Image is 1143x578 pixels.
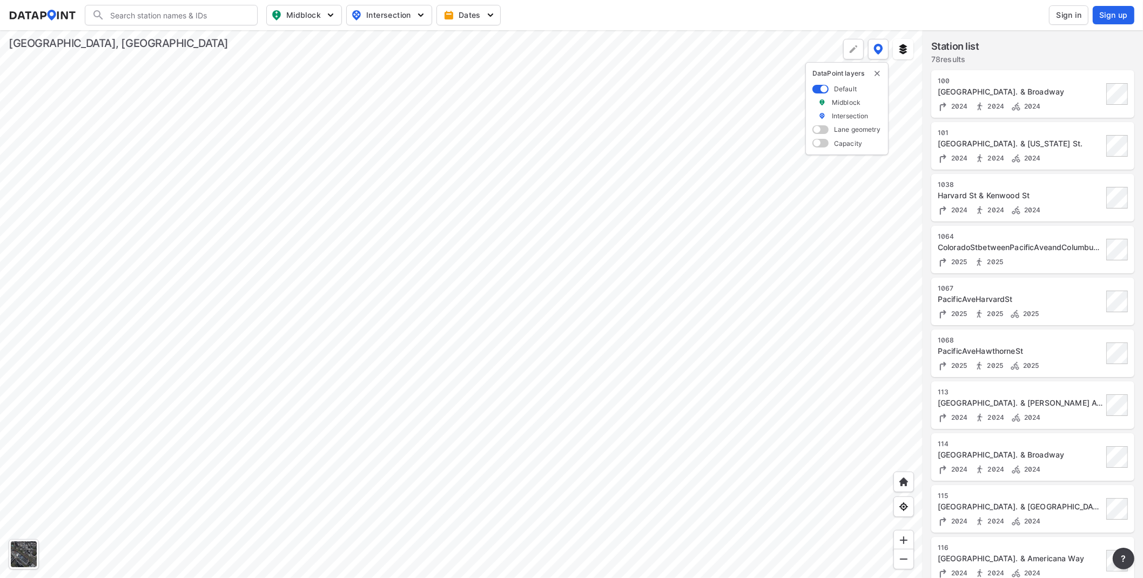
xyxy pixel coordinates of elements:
[834,125,880,134] label: Lane geometry
[985,517,1005,525] span: 2024
[938,242,1103,253] div: ColoradoStbetweenPacificAveandColumbusAve
[938,129,1103,137] div: 101
[931,54,979,65] label: 78 results
[938,336,1103,345] div: 1068
[949,102,968,110] span: 2024
[893,549,914,569] div: Zoom out
[938,153,949,164] img: Turning count
[938,294,1103,305] div: PacificAveHarvardSt
[938,138,1103,149] div: Pacific Ave. & Colorado St.
[931,39,979,54] label: Station list
[1021,206,1041,214] span: 2024
[1119,552,1128,565] span: ?
[1011,516,1021,527] img: Bicycle count
[105,6,251,24] input: Search
[949,465,968,473] span: 2024
[1021,517,1041,525] span: 2024
[873,44,883,55] img: data-point-layers.37681fc9.svg
[985,102,1005,110] span: 2024
[985,413,1005,421] span: 2024
[985,361,1004,369] span: 2025
[949,361,967,369] span: 2025
[938,449,1103,460] div: Central Ave. & Broadway
[350,9,363,22] img: map_pin_int.54838e6b.svg
[9,10,76,21] img: dataPointLogo.9353c09d.svg
[1011,464,1021,475] img: Bicycle count
[812,69,882,78] p: DataPoint layers
[938,190,1103,201] div: Harvard St & Kenwood St
[1021,154,1041,162] span: 2024
[938,543,1103,552] div: 116
[949,569,968,577] span: 2024
[938,205,949,216] img: Turning count
[9,36,228,51] div: [GEOGRAPHIC_DATA], [GEOGRAPHIC_DATA]
[985,258,1004,266] span: 2025
[974,153,985,164] img: Pedestrian count
[1056,10,1081,21] span: Sign in
[985,569,1005,577] span: 2024
[1021,569,1041,577] span: 2024
[270,9,283,22] img: map_pin_mid.602f9df1.svg
[485,10,496,21] img: 5YPKRKmlfpI5mqlR8AD95paCi+0kK1fRFDJSaMmawlwaeJcJwk9O2fotCW5ve9gAAAAASUVORK5CYII=
[1113,548,1134,569] button: more
[949,258,967,266] span: 2025
[949,310,967,318] span: 2025
[868,39,889,59] button: DataPoint layers
[1020,361,1039,369] span: 2025
[949,413,968,421] span: 2024
[985,206,1005,214] span: 2024
[1093,6,1134,24] button: Sign up
[832,98,860,107] label: Midblock
[1011,412,1021,423] img: Bicycle count
[415,10,426,21] img: 5YPKRKmlfpI5mqlR8AD95paCi+0kK1fRFDJSaMmawlwaeJcJwk9O2fotCW5ve9gAAAAASUVORK5CYII=
[949,154,968,162] span: 2024
[1020,310,1039,318] span: 2025
[346,5,432,25] button: Intersection
[893,496,914,517] div: View my location
[938,308,949,319] img: Turning count
[1049,5,1088,25] button: Sign in
[1010,308,1020,319] img: Bicycle count
[938,398,1103,408] div: Central Ave. & Wilson Ave.
[938,86,1103,97] div: Pacific Ave. & Broadway
[938,388,1103,396] div: 113
[949,206,968,214] span: 2024
[893,530,914,550] div: Zoom in
[898,44,909,55] img: layers.ee07997e.svg
[938,232,1103,241] div: 1064
[446,10,494,21] span: Dates
[848,44,859,55] img: +Dz8AAAAASUVORK5CYII=
[938,284,1103,293] div: 1067
[351,9,425,22] span: Intersection
[938,77,1103,85] div: 100
[938,180,1103,189] div: 1038
[898,476,909,487] img: +XpAUvaXAN7GudzAAAAAElFTkSuQmCC
[1021,102,1041,110] span: 2024
[938,464,949,475] img: Turning count
[1011,153,1021,164] img: Bicycle count
[1099,10,1128,21] span: Sign up
[818,98,826,107] img: marker_Midblock.5ba75e30.svg
[974,412,985,423] img: Pedestrian count
[1047,5,1091,25] a: Sign in
[832,111,869,120] label: Intersection
[898,554,909,564] img: MAAAAAElFTkSuQmCC
[938,360,949,371] img: Turning count
[271,9,335,22] span: Midblock
[938,492,1103,500] div: 115
[1091,6,1134,24] a: Sign up
[974,205,985,216] img: Pedestrian count
[938,516,949,527] img: Turning count
[938,101,949,112] img: Turning count
[938,257,949,267] img: Turning count
[834,139,862,148] label: Capacity
[985,465,1005,473] span: 2024
[898,501,909,512] img: zeq5HYn9AnE9l6UmnFLPAAAAAElFTkSuQmCC
[818,111,826,120] img: marker_Intersection.6861001b.svg
[974,308,985,319] img: Pedestrian count
[1021,413,1041,421] span: 2024
[974,464,985,475] img: Pedestrian count
[974,257,985,267] img: Pedestrian count
[938,412,949,423] img: Turning count
[436,5,501,25] button: Dates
